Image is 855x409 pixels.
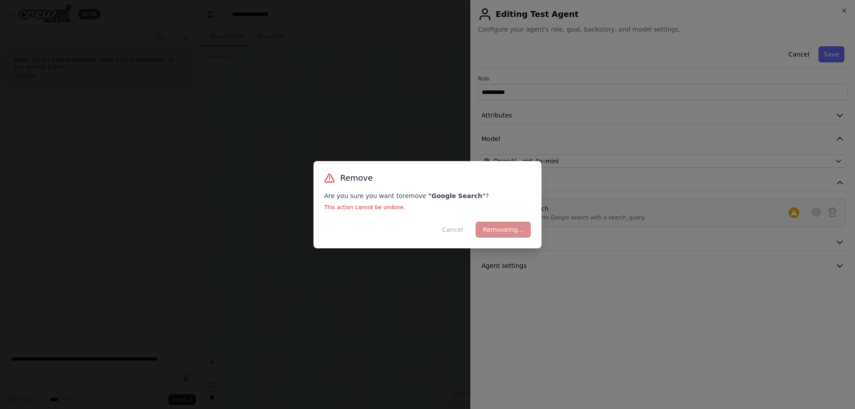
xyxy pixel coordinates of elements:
button: Cancel [435,222,470,238]
strong: " Google Search " [428,192,486,199]
button: Removeing... [476,222,531,238]
h3: Remove [340,172,373,184]
p: This action cannot be undone. [324,204,531,211]
p: Are you sure you want to remove ? [324,191,531,200]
